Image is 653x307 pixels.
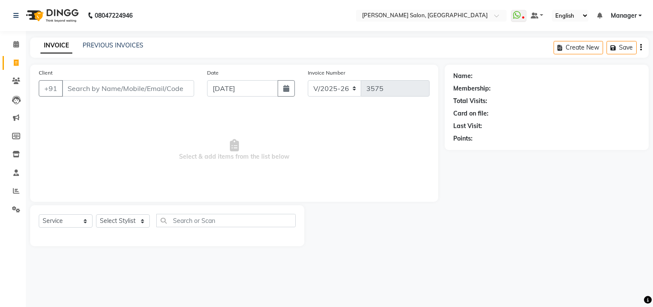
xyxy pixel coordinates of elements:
div: Total Visits: [453,97,487,106]
span: Manager [611,11,637,20]
span: Select & add items from the list below [39,107,430,193]
div: Name: [453,72,473,81]
label: Invoice Number [308,69,345,77]
div: Last Visit: [453,122,482,131]
img: logo [22,3,81,28]
input: Search or Scan [156,214,296,227]
button: +91 [39,80,63,97]
div: Membership: [453,84,491,93]
button: Save [607,41,637,54]
label: Client [39,69,53,77]
div: Card on file: [453,109,489,118]
a: PREVIOUS INVOICES [83,41,143,49]
input: Search by Name/Mobile/Email/Code [62,80,194,97]
a: INVOICE [40,38,72,53]
div: Points: [453,134,473,143]
b: 08047224946 [95,3,133,28]
label: Date [207,69,219,77]
button: Create New [554,41,603,54]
